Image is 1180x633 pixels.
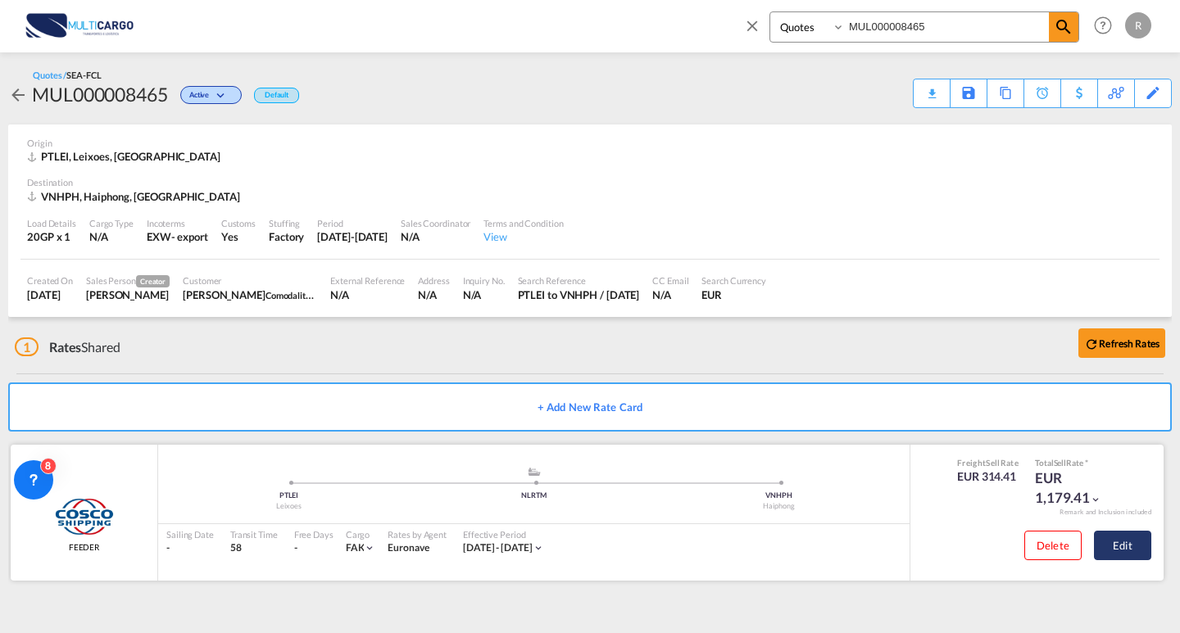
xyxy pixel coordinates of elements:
div: Leixoes [166,501,411,512]
span: FEEDER [69,541,99,553]
md-icon: icon-chevron-down [1090,494,1101,505]
div: VNHPH, Haiphong, Asia Pacific [27,189,244,204]
div: PTLEI, Leixoes, Europe [27,149,225,164]
div: Factory Stuffing [269,229,304,244]
div: R [1125,12,1151,38]
div: Quote PDF is not available at this time [922,79,942,94]
div: NLRTM [411,491,656,501]
span: Active [189,90,213,106]
div: 20GP x 1 [27,229,76,244]
div: Euronave [388,541,447,555]
div: EUR [701,287,766,302]
div: Total Rate [1035,457,1117,468]
md-icon: icon-close [743,16,761,34]
div: Haiphong [656,501,901,512]
div: icon-arrow-left [8,81,32,107]
md-icon: icon-refresh [1084,337,1099,351]
div: Free Days [294,528,334,540]
div: VNHPH [656,491,901,501]
md-icon: icon-arrow-left [8,85,28,105]
div: EXW [147,229,171,244]
div: Inquiry No. [463,274,505,287]
span: icon-magnify [1049,12,1078,42]
span: Creator [136,275,170,287]
md-icon: icon-chevron-down [364,542,375,554]
md-icon: icon-download [922,82,942,94]
b: Refresh Rates [1099,337,1160,350]
div: Change Status Here [180,86,242,104]
div: Effective Period [463,528,544,540]
span: Sell [1054,458,1067,468]
div: - export [171,229,208,244]
div: N/A [463,287,505,302]
div: - [166,541,214,555]
md-icon: icon-magnify [1054,17,1073,37]
div: Ricardo Santos [86,287,170,302]
div: Remark and Inclusion included [1047,508,1164,517]
span: 1 [15,337,39,356]
div: Cargo Type [89,217,134,229]
div: PTLEI [166,491,411,501]
div: N/A [652,287,688,302]
span: PTLEI, Leixoes, [GEOGRAPHIC_DATA] [41,150,220,163]
div: Default [254,88,299,103]
img: 82db67801a5411eeacfdbd8acfa81e61.png [25,7,135,44]
span: Sell [986,458,1000,468]
div: CC Email [652,274,688,287]
div: Period [317,217,388,229]
div: External Reference [330,274,405,287]
div: 30 Sep 2025 [317,229,388,244]
div: EUR 314.41 [957,468,1019,485]
div: Search Reference [518,274,640,287]
div: PTLEI to VNHPH / 16 Sep 2025 [518,287,640,302]
md-icon: assets/icons/custom/ship-fill.svg [524,468,544,476]
div: Origin [27,137,1153,149]
div: Shared [15,338,120,356]
md-icon: icon-chevron-down [533,542,544,554]
div: Change Status Here [168,81,246,107]
div: EUR 1,179.41 [1035,468,1117,508]
button: + Add New Rate Card [8,382,1172,432]
div: 01 Sep 2025 - 30 Sep 2025 [463,541,533,555]
input: Enter Quotation Number [845,12,1049,41]
div: MUL000008465 [32,81,168,107]
div: Quotes /SEA-FCL [33,69,102,81]
span: Rates [49,339,82,355]
div: 58 [230,541,278,555]
md-icon: icon-chevron-down [213,92,233,101]
div: Incoterms [147,217,208,229]
div: Stuffing [269,217,304,229]
div: N/A [401,229,470,244]
span: icon-close [743,11,769,51]
div: 16 Sep 2025 [27,287,73,302]
button: Delete [1024,531,1082,560]
div: Customer [183,274,317,287]
div: Sailing Date [166,528,214,540]
div: JOSU AZKORRA [183,287,317,302]
div: Transit Time [230,528,278,540]
div: Customs [221,217,256,229]
span: Help [1089,11,1117,39]
div: Cargo [346,528,376,540]
img: COSCO [53,496,114,537]
div: Created On [27,274,73,287]
span: SEA-FCL [66,70,101,80]
span: Subject to Remarks [1083,458,1088,468]
div: Terms and Condition [483,217,563,229]
span: [DATE] - [DATE] [463,541,533,554]
div: Load Details [27,217,76,229]
div: Sales Coordinator [401,217,470,229]
div: N/A [418,287,449,302]
button: Edit [1094,531,1151,560]
div: Save As Template [951,79,987,107]
div: - [294,541,297,555]
span: FAK [346,541,365,554]
div: Yes [221,229,256,244]
span: Comodality [GEOGRAPHIC_DATA] SL – [GEOGRAPHIC_DATA] Branch [265,288,538,301]
div: Sales Person [86,274,170,287]
div: Rates by Agent [388,528,447,540]
div: Freight Rate [957,457,1019,468]
span: Euronave [388,541,429,554]
button: icon-refreshRefresh Rates [1078,328,1165,358]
